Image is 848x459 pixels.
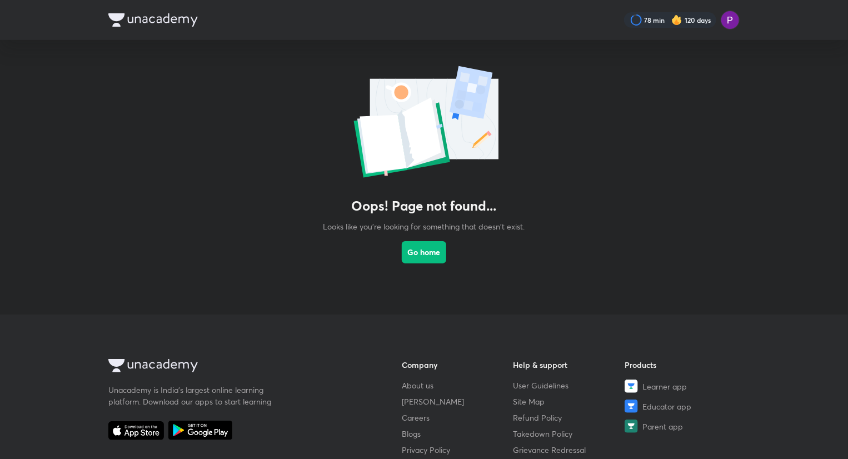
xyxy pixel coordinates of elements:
img: Parent app [625,420,638,433]
a: Go home [402,232,446,292]
span: Parent app [642,421,683,432]
img: Educator app [625,400,638,413]
a: Blogs [402,428,513,440]
img: error [313,62,535,184]
p: Unacademy is India’s largest online learning platform. Download our apps to start learning [108,384,275,407]
h6: Products [625,359,736,371]
p: Looks like you're looking for something that doesn't exist. [323,221,525,232]
span: Educator app [642,401,691,412]
h6: Help & support [513,359,625,371]
span: Learner app [642,381,687,392]
span: Careers [402,412,430,423]
a: About us [402,380,513,391]
img: Preeti Pandey [721,11,740,29]
a: Refund Policy [513,412,625,423]
a: Site Map [513,396,625,407]
a: Parent app [625,420,736,433]
h3: Oops! Page not found... [352,198,497,214]
a: [PERSON_NAME] [402,396,513,407]
a: Learner app [625,380,736,393]
a: User Guidelines [513,380,625,391]
a: Privacy Policy [402,444,513,456]
a: Company Logo [108,359,366,375]
a: Takedown Policy [513,428,625,440]
img: Learner app [625,380,638,393]
h6: Company [402,359,513,371]
a: Educator app [625,400,736,413]
a: Careers [402,412,513,423]
img: Company Logo [108,359,198,372]
img: streak [671,14,682,26]
button: Go home [402,241,446,263]
img: Company Logo [108,13,198,27]
a: Grievance Redressal [513,444,625,456]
